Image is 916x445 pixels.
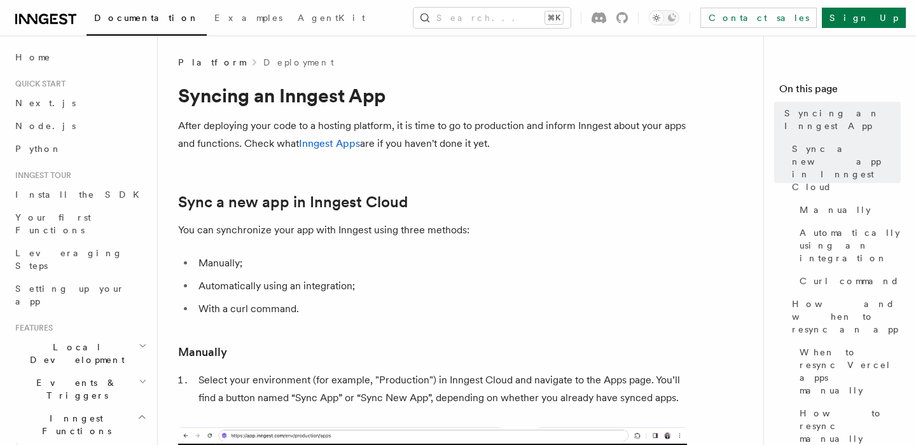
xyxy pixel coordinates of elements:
[15,284,125,306] span: Setting up your app
[10,183,149,206] a: Install the SDK
[178,117,687,153] p: After deploying your code to a hosting platform, it is time to go to production and inform Innges...
[15,51,51,64] span: Home
[263,56,334,69] a: Deployment
[800,407,901,445] span: How to resync manually
[10,341,139,366] span: Local Development
[10,137,149,160] a: Python
[214,13,282,23] span: Examples
[299,137,360,149] a: Inngest Apps
[290,4,373,34] a: AgentKit
[15,189,147,200] span: Install the SDK
[15,144,62,154] span: Python
[800,346,901,397] span: When to resync Vercel apps manually
[413,8,571,28] button: Search...⌘K
[784,107,901,132] span: Syncing an Inngest App
[795,341,901,402] a: When to resync Vercel apps manually
[10,407,149,442] button: Inngest Functions
[87,4,207,36] a: Documentation
[779,102,901,137] a: Syncing an Inngest App
[195,300,687,318] li: With a curl command.
[800,203,871,216] span: Manually
[178,193,408,211] a: Sync a new app in Inngest Cloud
[298,13,365,23] span: AgentKit
[94,13,199,23] span: Documentation
[178,56,246,69] span: Platform
[787,137,901,198] a: Sync a new app in Inngest Cloud
[178,343,227,361] a: Manually
[822,8,906,28] a: Sign Up
[792,298,901,336] span: How and when to resync an app
[15,248,123,271] span: Leveraging Steps
[10,277,149,313] a: Setting up your app
[10,376,139,402] span: Events & Triggers
[10,170,71,181] span: Inngest tour
[195,277,687,295] li: Automatically using an integration;
[700,8,817,28] a: Contact sales
[10,371,149,407] button: Events & Triggers
[207,4,290,34] a: Examples
[10,323,53,333] span: Features
[10,79,66,89] span: Quick start
[10,206,149,242] a: Your first Functions
[178,84,687,107] h1: Syncing an Inngest App
[10,242,149,277] a: Leveraging Steps
[800,226,901,264] span: Automatically using an integration
[15,121,76,131] span: Node.js
[10,114,149,137] a: Node.js
[787,292,901,341] a: How and when to resync an app
[545,11,563,24] kbd: ⌘K
[10,92,149,114] a: Next.js
[10,336,149,371] button: Local Development
[792,142,901,193] span: Sync a new app in Inngest Cloud
[795,198,901,221] a: Manually
[195,254,687,272] li: Manually;
[795,270,901,292] a: Curl command
[10,412,137,437] span: Inngest Functions
[10,46,149,69] a: Home
[800,275,899,287] span: Curl command
[195,371,687,407] li: Select your environment (for example, "Production") in Inngest Cloud and navigate to the Apps pag...
[15,98,76,108] span: Next.js
[779,81,901,102] h4: On this page
[15,212,91,235] span: Your first Functions
[178,221,687,239] p: You can synchronize your app with Inngest using three methods:
[649,10,679,25] button: Toggle dark mode
[795,221,901,270] a: Automatically using an integration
